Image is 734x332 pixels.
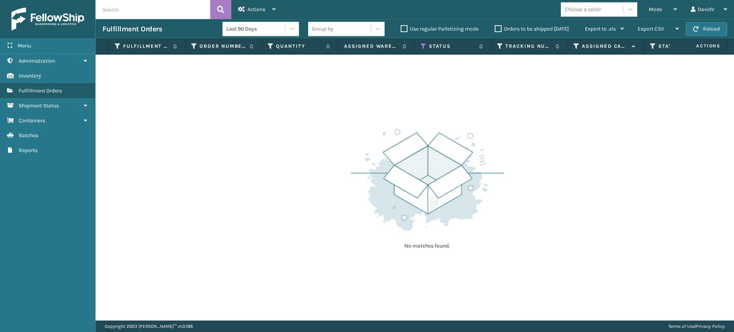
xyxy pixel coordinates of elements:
[19,117,45,124] span: Containers
[668,324,695,329] a: Terms of Use
[658,43,705,50] label: State
[505,43,552,50] label: Tracking Number
[585,26,616,32] span: Export to .xls
[312,25,333,33] div: Group by
[18,42,31,49] span: Menu
[200,43,246,50] label: Order Number
[344,43,399,50] label: Assigned Warehouse
[105,321,193,332] p: Copyright 2023 [PERSON_NAME]™ v 1.0.188
[11,8,84,31] img: logo
[696,324,725,329] a: Privacy Policy
[19,73,41,79] span: Inventory
[19,147,37,154] span: Reports
[686,22,727,36] button: Reload
[565,5,601,13] div: Choose a seller
[19,132,38,139] span: Batches
[247,6,265,13] span: Actions
[668,321,725,332] div: |
[102,24,162,34] h3: Fulfillment Orders
[226,25,286,33] div: Last 90 Days
[401,26,479,32] label: Use regular Palletizing mode
[429,43,475,50] label: Status
[649,6,662,13] span: Mode
[638,26,664,32] span: Export CSV
[19,58,55,64] span: Administration
[672,40,725,52] span: Actions
[19,87,62,94] span: Fulfillment Orders
[19,102,59,109] span: Shipment Status
[582,43,628,50] label: Assigned Carrier Service
[495,26,569,32] label: Orders to be shipped [DATE]
[276,43,322,50] label: Quantity
[123,43,169,50] label: Fulfillment Order Id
